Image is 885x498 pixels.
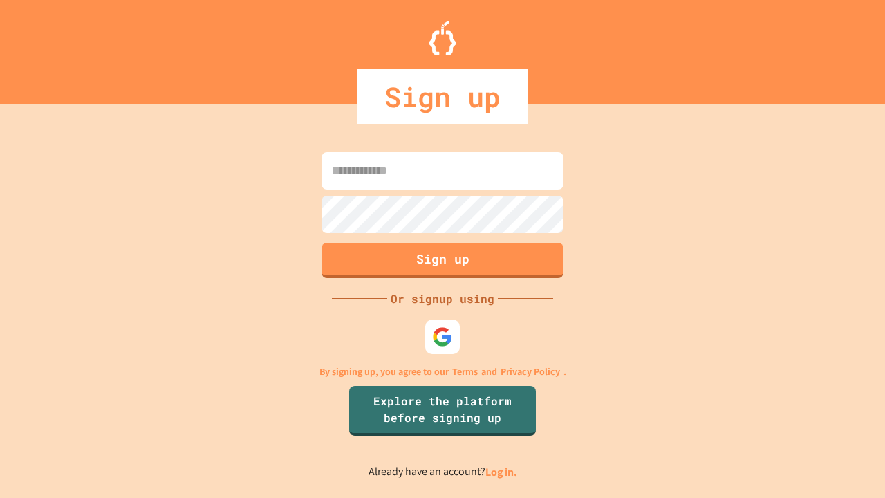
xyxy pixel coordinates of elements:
[501,365,560,379] a: Privacy Policy
[429,21,456,55] img: Logo.svg
[357,69,528,124] div: Sign up
[485,465,517,479] a: Log in.
[349,386,536,436] a: Explore the platform before signing up
[319,365,566,379] p: By signing up, you agree to our and .
[432,326,453,347] img: google-icon.svg
[322,243,563,278] button: Sign up
[369,463,517,481] p: Already have an account?
[452,365,478,379] a: Terms
[387,290,498,307] div: Or signup using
